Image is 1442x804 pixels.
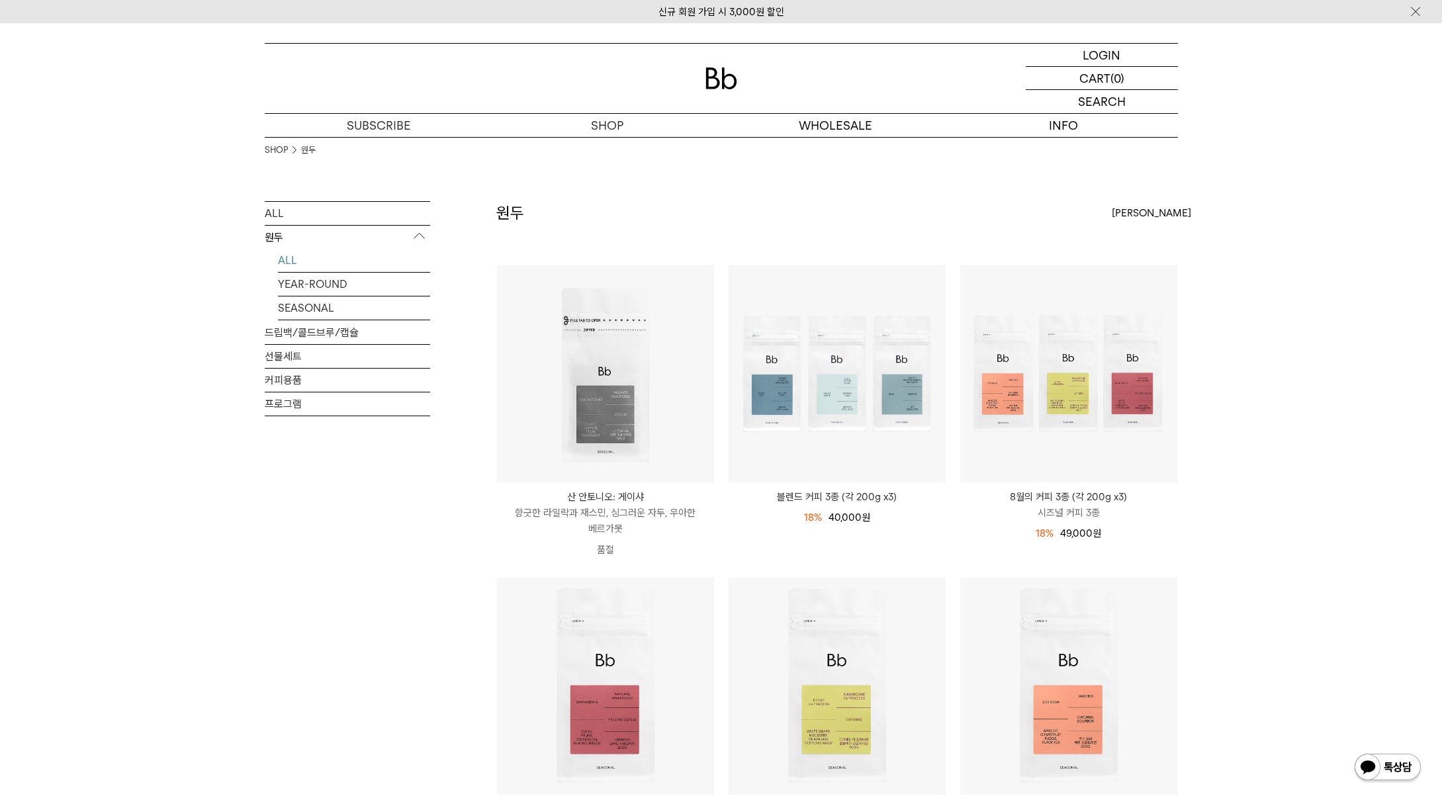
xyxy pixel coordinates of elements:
[960,578,1177,795] img: 페루 로스 실바
[265,114,493,137] a: SUBSCRIBE
[497,578,714,795] img: 브라질 사맘바이아
[497,505,714,537] p: 향긋한 라일락과 재스민, 싱그러운 자두, 우아한 베르가못
[721,114,950,137] p: WHOLESALE
[497,489,714,505] p: 산 안토니오: 게이샤
[265,226,430,249] p: 원두
[493,114,721,137] a: SHOP
[265,321,430,344] a: 드립백/콜드브루/캡슐
[1078,90,1126,113] p: SEARCH
[960,489,1177,505] p: 8월의 커피 3종 (각 200g x3)
[1026,44,1178,67] a: LOGIN
[1353,752,1422,784] img: 카카오톡 채널 1:1 채팅 버튼
[265,202,430,225] a: ALL
[1112,205,1191,221] span: [PERSON_NAME]
[278,273,430,296] a: YEAR-ROUND
[1079,67,1110,89] p: CART
[1083,44,1120,66] p: LOGIN
[265,144,288,157] a: SHOP
[301,144,316,157] a: 원두
[278,249,430,272] a: ALL
[804,510,822,525] div: 18%
[1036,525,1054,541] div: 18%
[497,537,714,563] p: 품절
[950,114,1178,137] p: INFO
[265,369,430,392] a: 커피용품
[960,505,1177,521] p: 시즈널 커피 3종
[496,202,524,224] h2: 원두
[705,67,737,89] img: 로고
[960,489,1177,521] a: 8월의 커피 3종 (각 200g x3) 시즈널 커피 3종
[960,265,1177,482] img: 8월의 커피 3종 (각 200g x3)
[1093,527,1101,539] span: 원
[1026,67,1178,90] a: CART (0)
[497,265,714,482] img: 산 안토니오: 게이샤
[729,578,946,795] img: 콜롬비아 라 프라데라 디카페인
[1060,527,1101,539] span: 49,000
[1110,67,1124,89] p: (0)
[278,296,430,320] a: SEASONAL
[658,6,784,18] a: 신규 회원 가입 시 3,000원 할인
[497,489,714,537] a: 산 안토니오: 게이샤 향긋한 라일락과 재스민, 싱그러운 자두, 우아한 베르가못
[265,392,430,416] a: 프로그램
[265,345,430,368] a: 선물세트
[729,489,946,505] a: 블렌드 커피 3종 (각 200g x3)
[829,512,870,523] span: 40,000
[729,265,946,482] img: 블렌드 커피 3종 (각 200g x3)
[862,512,870,523] span: 원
